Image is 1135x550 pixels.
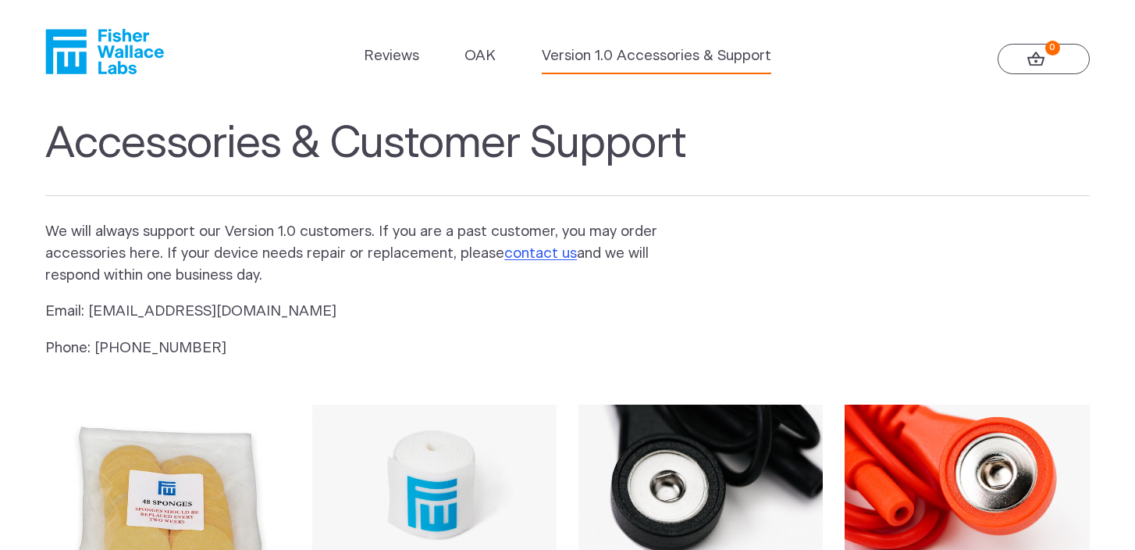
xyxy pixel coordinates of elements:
[1045,41,1060,55] strong: 0
[998,44,1090,75] a: 0
[464,45,496,67] a: OAK
[45,118,1090,196] h1: Accessories & Customer Support
[364,45,419,67] a: Reviews
[45,301,682,323] p: Email: [EMAIL_ADDRESS][DOMAIN_NAME]
[45,29,164,74] a: Fisher Wallace
[542,45,771,67] a: Version 1.0 Accessories & Support
[504,246,577,261] a: contact us
[45,221,682,287] p: We will always support our Version 1.0 customers. If you are a past customer, you may order acces...
[45,337,682,359] p: Phone: [PHONE_NUMBER]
